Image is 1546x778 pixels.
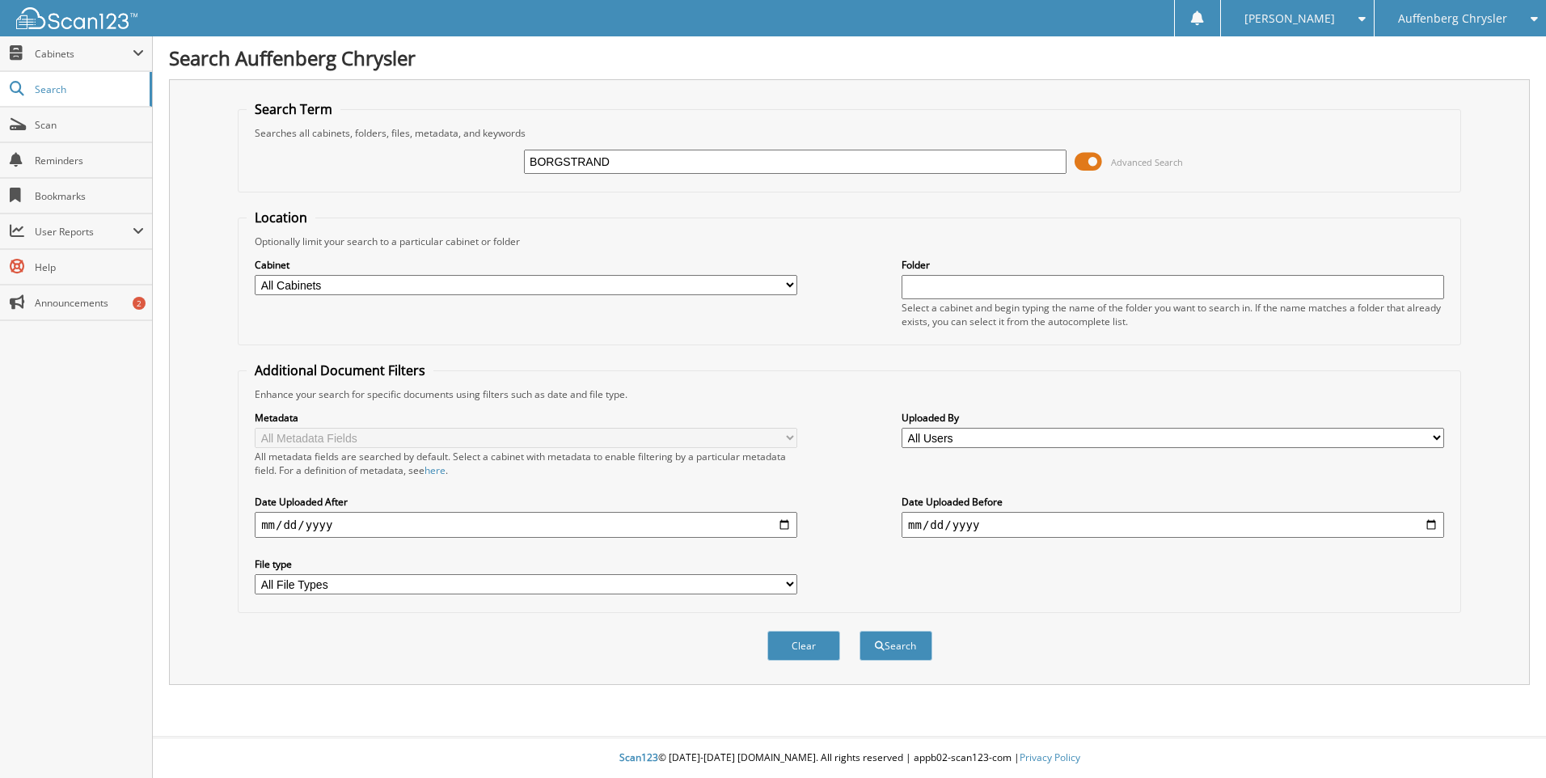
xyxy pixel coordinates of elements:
[247,126,1452,140] div: Searches all cabinets, folders, files, metadata, and keywords
[1020,751,1080,764] a: Privacy Policy
[247,387,1452,401] div: Enhance your search for specific documents using filters such as date and file type.
[35,189,144,203] span: Bookmarks
[767,631,840,661] button: Clear
[35,154,144,167] span: Reminders
[35,47,133,61] span: Cabinets
[247,235,1452,248] div: Optionally limit your search to a particular cabinet or folder
[425,463,446,477] a: here
[902,258,1444,272] label: Folder
[255,411,797,425] label: Metadata
[35,225,133,239] span: User Reports
[16,7,137,29] img: scan123-logo-white.svg
[35,296,144,310] span: Announcements
[902,512,1444,538] input: end
[133,297,146,310] div: 2
[247,100,340,118] legend: Search Term
[255,495,797,509] label: Date Uploaded After
[255,258,797,272] label: Cabinet
[153,738,1546,778] div: © [DATE]-[DATE] [DOMAIN_NAME]. All rights reserved | appb02-scan123-com |
[860,631,932,661] button: Search
[902,301,1444,328] div: Select a cabinet and begin typing the name of the folder you want to search in. If the name match...
[1398,14,1507,23] span: Auffenberg Chrysler
[619,751,658,764] span: Scan123
[35,82,142,96] span: Search
[247,209,315,226] legend: Location
[1111,156,1183,168] span: Advanced Search
[255,450,797,477] div: All metadata fields are searched by default. Select a cabinet with metadata to enable filtering b...
[35,118,144,132] span: Scan
[255,512,797,538] input: start
[35,260,144,274] span: Help
[169,44,1530,71] h1: Search Auffenberg Chrysler
[1244,14,1335,23] span: [PERSON_NAME]
[255,557,797,571] label: File type
[902,411,1444,425] label: Uploaded By
[902,495,1444,509] label: Date Uploaded Before
[247,362,433,379] legend: Additional Document Filters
